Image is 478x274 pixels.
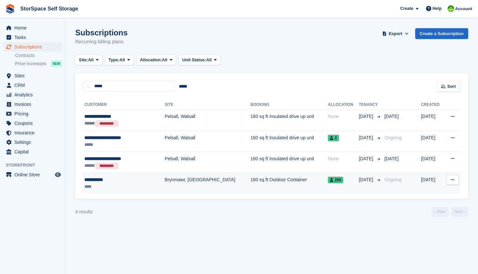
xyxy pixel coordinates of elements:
span: 266 [328,177,343,183]
span: Analytics [14,90,54,99]
button: Site: All [75,55,102,66]
td: [DATE] [421,131,444,152]
span: Storefront [6,162,65,168]
img: paul catt [448,5,454,12]
span: Create [400,5,413,12]
span: Insurance [14,128,54,137]
a: menu [3,42,62,51]
td: Pelsall, Walsall [165,152,250,173]
td: 160 sq ft Outdoor Container [251,173,328,194]
a: menu [3,170,62,179]
h1: Subscriptions [75,28,128,37]
a: Contracts [15,52,62,59]
span: Settings [14,138,54,147]
td: [DATE] [421,173,444,194]
th: Booking [251,100,328,110]
a: Create a Subscription [415,28,468,39]
span: [DATE] [359,134,375,141]
nav: Page [430,207,469,217]
span: Unit Status: [182,57,206,63]
a: Previous [432,207,449,217]
a: Next [451,207,468,217]
p: Recurring billing plans [75,38,128,46]
td: 160 sq ft Insulated drive up unit [251,152,328,173]
a: Price increases NEW [15,60,62,67]
td: [DATE] [421,110,444,131]
button: Unit Status: All [179,55,220,66]
span: Site: [79,57,88,63]
span: Tasks [14,33,54,42]
td: Brynmawr, [GEOGRAPHIC_DATA] [165,173,250,194]
a: menu [3,23,62,32]
a: Preview store [54,171,62,179]
a: StorSpace Self Storage [18,3,81,14]
div: None [328,113,359,120]
a: menu [3,33,62,42]
a: menu [3,138,62,147]
span: Invoices [14,100,54,109]
span: Type: [109,57,120,63]
span: Sites [14,71,54,80]
span: All [119,57,125,63]
a: menu [3,109,62,118]
th: Tenancy [359,100,382,110]
span: [DATE] [359,113,375,120]
span: All [88,57,94,63]
td: Pelsall, Walsall [165,131,250,152]
td: 160 sq ft Insulated drive up unit [251,110,328,131]
button: Allocation: All [136,55,176,66]
a: menu [3,71,62,80]
a: menu [3,81,62,90]
span: Online Store [14,170,54,179]
a: menu [3,128,62,137]
span: [DATE] [359,155,375,162]
th: Customer [83,100,165,110]
span: All [206,57,212,63]
span: Capital [14,147,54,156]
span: [DATE] [384,156,399,161]
span: Ongoing [384,135,402,140]
img: stora-icon-8386f47178a22dfd0bd8f6a31ec36ba5ce8667c1dd55bd0f319d3a0aa187defe.svg [5,4,15,14]
span: [DATE] [384,114,399,119]
span: Subscriptions [14,42,54,51]
div: NEW [51,60,62,67]
a: menu [3,90,62,99]
span: Sort [447,83,456,90]
span: Account [455,6,472,12]
th: Created [421,100,444,110]
span: Pricing [14,109,54,118]
span: Allocation: [140,57,162,63]
span: 2 [328,135,339,141]
div: 4 results [75,208,93,215]
a: menu [3,147,62,156]
button: Type: All [105,55,134,66]
span: Ongoing [384,177,402,182]
span: All [162,57,168,63]
span: CRM [14,81,54,90]
td: Pelsall, Walsall [165,110,250,131]
span: Coupons [14,119,54,128]
a: menu [3,119,62,128]
button: Export [381,28,410,39]
div: None [328,155,359,162]
span: Export [389,30,402,37]
td: [DATE] [421,152,444,173]
span: Price increases [15,61,46,67]
th: Site [165,100,250,110]
span: [DATE] [359,176,375,183]
td: 160 sq ft Insulated drive up unit [251,131,328,152]
a: menu [3,100,62,109]
span: Help [433,5,442,12]
span: Home [14,23,54,32]
th: Allocation [328,100,359,110]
